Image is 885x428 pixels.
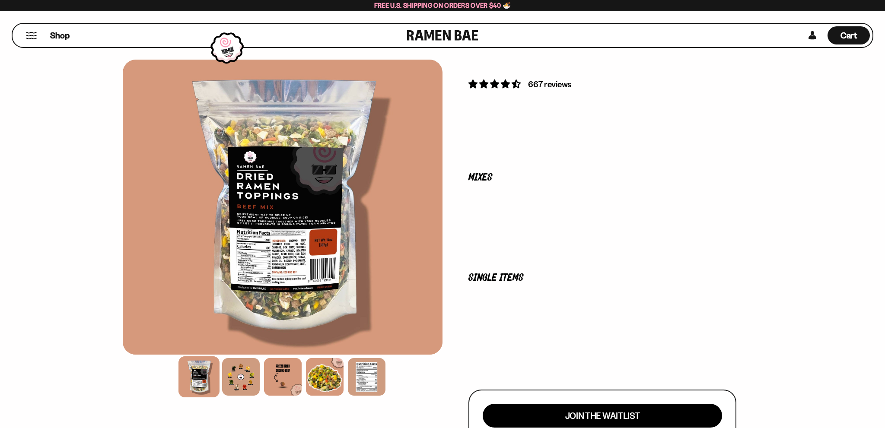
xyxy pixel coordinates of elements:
[840,30,857,41] span: Cart
[25,32,37,39] button: Mobile Menu Trigger
[468,79,522,89] span: 4.64 stars
[374,1,511,10] span: Free U.S. Shipping on Orders over $40 🍜
[468,174,736,182] p: Mixes
[828,24,870,47] a: Cart
[468,274,736,282] p: Single Items
[50,30,70,41] span: Shop
[50,26,70,44] a: Shop
[483,404,722,428] button: Join the waitlist
[528,79,571,89] span: 667 reviews
[565,411,640,420] span: Join the waitlist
